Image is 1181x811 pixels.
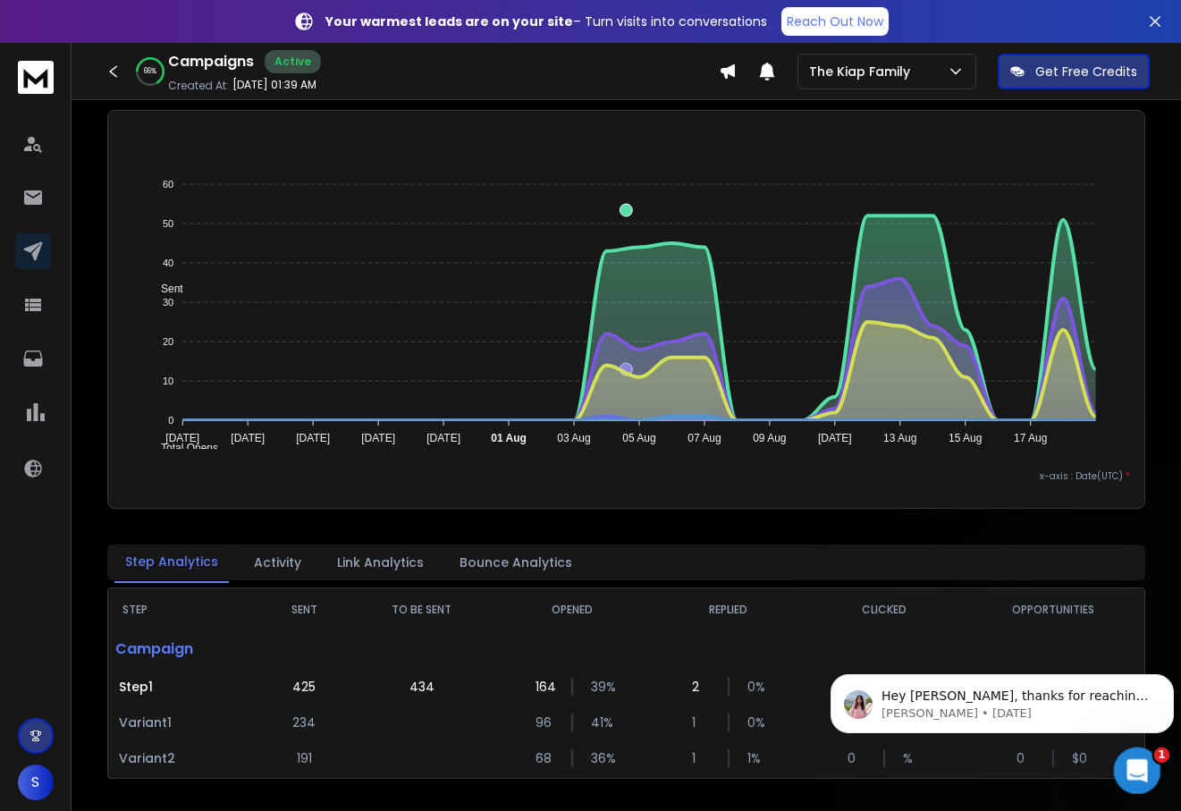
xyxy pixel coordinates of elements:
[18,61,54,94] img: logo
[148,442,218,454] span: Total Opens
[1154,748,1170,764] span: 1
[231,432,265,444] tspan: [DATE]
[818,432,852,444] tspan: [DATE]
[998,54,1150,89] button: Get Free Credits
[163,218,173,229] tspan: 50
[168,51,254,72] h1: Campaigns
[688,432,721,444] tspan: 07 Aug
[114,542,229,583] button: Step Analytics
[536,678,553,696] p: 164
[622,432,655,444] tspan: 05 Aug
[326,543,434,582] button: Link Analytics
[297,749,312,767] p: 191
[163,297,173,308] tspan: 30
[292,714,316,731] p: 234
[787,13,883,30] p: Reach Out Now
[949,432,982,444] tspan: 15 Aug
[692,749,710,767] p: 1
[119,749,249,767] p: Variant 2
[494,588,650,631] th: OPENED
[1014,432,1047,444] tspan: 17 Aug
[692,714,710,731] p: 1
[108,631,259,667] p: Campaign
[536,714,553,731] p: 96
[18,765,54,800] button: S
[591,749,609,767] p: 36 %
[536,749,553,767] p: 68
[168,79,229,93] p: Created At:
[591,678,609,696] p: 39 %
[325,13,767,30] p: – Turn visits into conversations
[163,336,173,347] tspan: 20
[491,432,527,444] tspan: 01 Aug
[1114,748,1161,795] iframe: Intercom live chat
[163,258,173,268] tspan: 40
[168,415,173,426] tspan: 0
[144,66,156,77] p: 66 %
[692,678,710,696] p: 2
[325,13,573,30] strong: Your warmest leads are on your site
[823,637,1181,763] iframe: Intercom notifications message
[747,714,765,731] p: 0 %
[883,432,916,444] tspan: 13 Aug
[557,432,590,444] tspan: 03 Aug
[148,283,183,295] span: Sent
[361,432,395,444] tspan: [DATE]
[1035,63,1137,80] p: Get Free Credits
[265,50,321,73] div: Active
[781,7,889,36] a: Reach Out Now
[809,63,917,80] p: The Kiap Family
[119,678,249,696] p: Step 1
[163,376,173,386] tspan: 10
[243,543,312,582] button: Activity
[753,432,786,444] tspan: 09 Aug
[962,588,1144,631] th: OPPORTUNITIES
[426,432,460,444] tspan: [DATE]
[232,78,316,92] p: [DATE] 01:39 AM
[747,678,765,696] p: 0 %
[166,432,200,444] tspan: [DATE]
[747,749,765,767] p: 1 %
[409,678,434,696] p: 434
[296,432,330,444] tspan: [DATE]
[108,588,259,631] th: STEP
[591,714,609,731] p: 41 %
[449,543,583,582] button: Bounce Analytics
[806,588,962,631] th: CLICKED
[122,469,1130,483] p: x-axis : Date(UTC)
[350,588,495,631] th: TO BE SENT
[259,588,349,631] th: SENT
[119,714,249,731] p: Variant 1
[163,179,173,190] tspan: 60
[292,678,316,696] p: 425
[651,588,806,631] th: REPLIED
